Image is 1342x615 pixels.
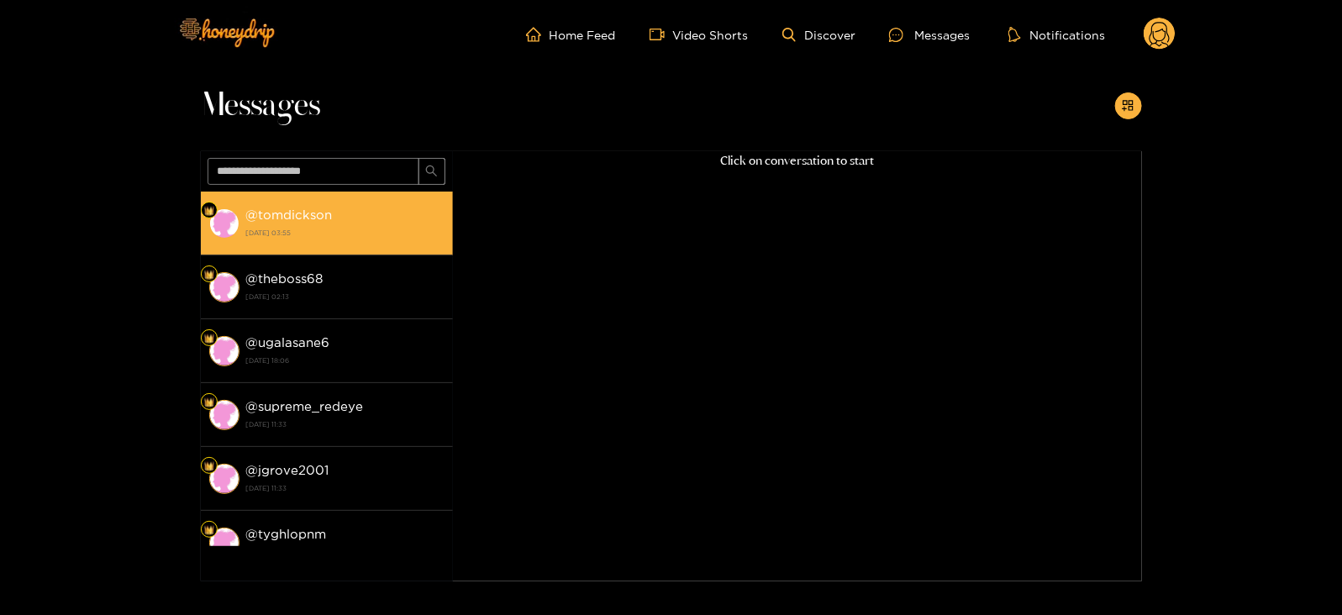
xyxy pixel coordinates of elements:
strong: @ tomdickson [246,208,333,222]
img: conversation [209,400,239,430]
strong: @ supreme_redeye [246,399,364,413]
img: Fan Level [204,270,214,280]
img: conversation [209,528,239,558]
strong: [DATE] 11:33 [246,417,445,432]
img: Fan Level [204,461,214,471]
img: conversation [209,464,239,494]
span: appstore-add [1122,99,1134,113]
img: Fan Level [204,397,214,407]
p: Click on conversation to start [453,151,1142,171]
button: appstore-add [1115,92,1142,119]
img: Fan Level [204,334,214,344]
div: Messages [889,25,970,45]
img: conversation [209,272,239,302]
img: Fan Level [204,206,214,216]
strong: [DATE] 11:33 [246,544,445,560]
span: home [526,27,550,42]
span: video-camera [650,27,673,42]
strong: [DATE] 11:33 [246,481,445,496]
strong: @ jgrove2001 [246,463,329,477]
span: search [425,165,438,179]
a: Home Feed [526,27,616,42]
span: Messages [201,86,321,126]
strong: @ ugalasane6 [246,335,330,350]
strong: [DATE] 18:06 [246,353,445,368]
img: conversation [209,336,239,366]
a: Video Shorts [650,27,749,42]
strong: @ tyghlopnm [246,527,327,541]
button: Notifications [1003,26,1110,43]
strong: [DATE] 02:13 [246,289,445,304]
strong: [DATE] 03:55 [246,225,445,240]
img: Fan Level [204,525,214,535]
img: conversation [209,208,239,239]
strong: @ theboss68 [246,271,324,286]
button: search [418,158,445,185]
a: Discover [782,28,855,42]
